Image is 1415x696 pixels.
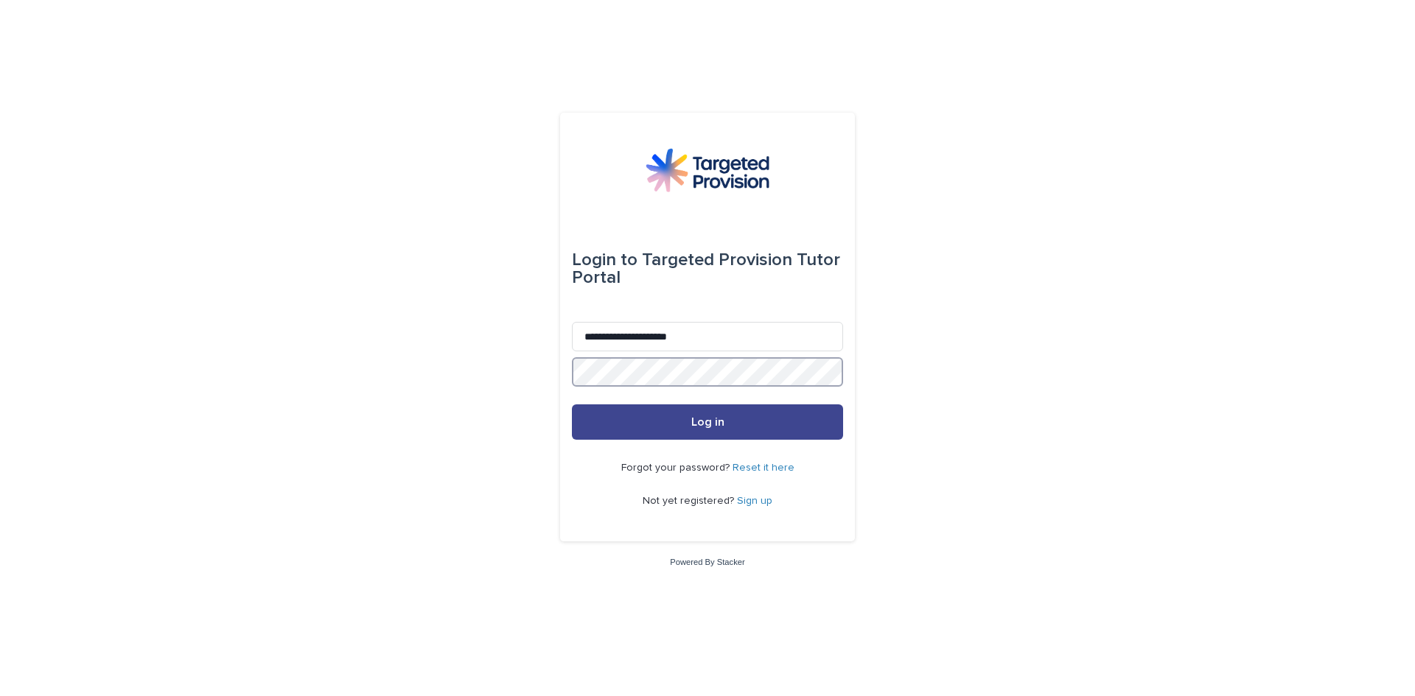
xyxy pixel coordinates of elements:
img: M5nRWzHhSzIhMunXDL62 [646,148,769,192]
span: Forgot your password? [621,463,733,473]
span: Not yet registered? [643,496,737,506]
span: Log in [691,416,724,428]
div: Targeted Provision Tutor Portal [572,239,843,298]
span: Login to [572,251,637,269]
a: Reset it here [733,463,794,473]
a: Sign up [737,496,772,506]
button: Log in [572,404,843,440]
a: Powered By Stacker [670,558,744,566]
